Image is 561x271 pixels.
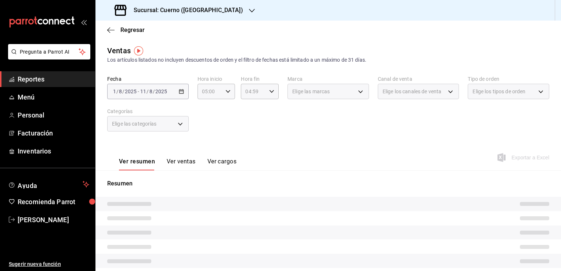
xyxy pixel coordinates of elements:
font: Recomienda Parrot [18,198,75,206]
input: ---- [124,88,137,94]
button: Pregunta a Parrot AI [8,44,90,59]
span: Elige los canales de venta [383,88,441,95]
font: Reportes [18,75,44,83]
button: Regresar [107,26,145,33]
button: Ver cargos [207,158,237,170]
label: Tipo de orden [468,76,549,82]
span: Ayuda [18,180,80,189]
font: [PERSON_NAME] [18,216,69,224]
div: Los artículos listados no incluyen descuentos de orden y el filtro de fechas está limitado a un m... [107,56,549,64]
label: Hora inicio [198,76,235,82]
p: Resumen [107,179,549,188]
label: Canal de venta [378,76,459,82]
span: Pregunta a Parrot AI [20,48,79,56]
span: / [153,88,155,94]
button: Ver ventas [167,158,196,170]
input: -- [140,88,146,94]
span: / [122,88,124,94]
input: ---- [155,88,167,94]
font: Menú [18,93,35,101]
img: Marcador de información sobre herramientas [134,46,143,55]
span: - [138,88,139,94]
label: Categorías [107,109,189,114]
span: Regresar [120,26,145,33]
div: Ventas [107,45,131,56]
input: -- [149,88,153,94]
input: -- [119,88,122,94]
label: Marca [287,76,369,82]
span: / [116,88,119,94]
span: Elige las marcas [292,88,330,95]
input: -- [113,88,116,94]
font: Ver resumen [119,158,155,165]
h3: Sucursal: Cuerno ([GEOGRAPHIC_DATA]) [128,6,243,15]
span: Elige los tipos de orden [473,88,525,95]
font: Sugerir nueva función [9,261,61,267]
font: Personal [18,111,44,119]
span: Elige las categorías [112,120,157,127]
button: open_drawer_menu [81,19,87,25]
font: Facturación [18,129,53,137]
font: Inventarios [18,147,51,155]
a: Pregunta a Parrot AI [5,53,90,61]
div: Pestañas de navegación [119,158,236,170]
label: Hora fin [241,76,279,82]
label: Fecha [107,76,189,82]
span: / [146,88,149,94]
